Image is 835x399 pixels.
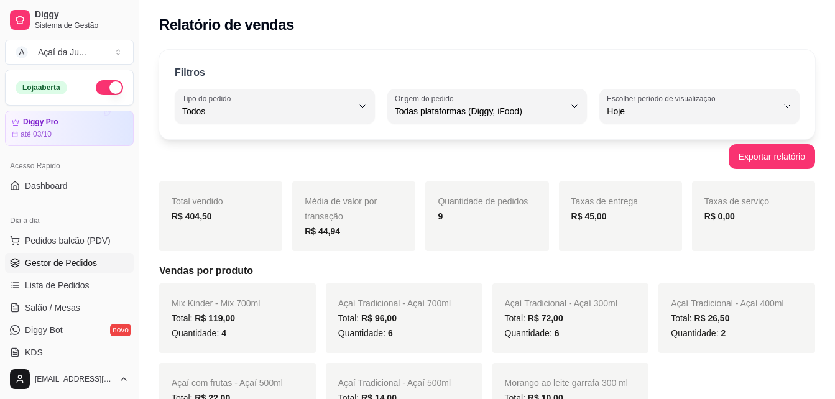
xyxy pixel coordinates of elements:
span: Todas plataformas (Diggy, iFood) [395,105,565,117]
span: Quantidade: [338,328,393,338]
span: Açaí Tradicional - Açaí 700ml [338,298,451,308]
button: Origem do pedidoTodas plataformas (Diggy, iFood) [387,89,588,124]
p: Filtros [175,65,205,80]
span: 6 [388,328,393,338]
strong: 9 [438,211,443,221]
span: Dashboard [25,180,68,192]
span: Quantidade: [671,328,726,338]
span: Hoje [607,105,777,117]
span: Diggy [35,9,129,21]
span: 2 [721,328,726,338]
a: Dashboard [5,176,134,196]
article: Diggy Pro [23,117,58,127]
span: R$ 26,50 [694,313,730,323]
article: até 03/10 [21,129,52,139]
a: KDS [5,342,134,362]
span: Total: [505,313,563,323]
span: Total: [172,313,235,323]
span: KDS [25,346,43,359]
span: Diggy Bot [25,324,63,336]
span: 4 [221,328,226,338]
a: Diggy Botnovo [5,320,134,340]
button: [EMAIL_ADDRESS][DOMAIN_NAME] [5,364,134,394]
a: Salão / Mesas [5,298,134,318]
span: R$ 72,00 [528,313,563,323]
button: Select a team [5,40,134,65]
a: Lista de Pedidos [5,275,134,295]
span: Quantidade de pedidos [438,196,528,206]
span: Média de valor por transação [305,196,377,221]
button: Tipo do pedidoTodos [175,89,375,124]
button: Escolher período de visualizaçãoHoje [599,89,800,124]
strong: R$ 0,00 [704,211,735,221]
span: R$ 119,00 [195,313,235,323]
div: Loja aberta [16,81,67,94]
div: Acesso Rápido [5,156,134,176]
button: Alterar Status [96,80,123,95]
h5: Vendas por produto [159,264,815,278]
strong: R$ 45,00 [571,211,607,221]
span: Mix Kinder - Mix 700ml [172,298,260,308]
span: Total: [671,313,729,323]
a: Diggy Proaté 03/10 [5,111,134,146]
span: A [16,46,28,58]
span: Açaí com frutas - Açaí 500ml [172,378,283,388]
div: Açaí da Ju ... [38,46,86,58]
span: Taxas de serviço [704,196,769,206]
label: Origem do pedido [395,93,458,104]
span: Total: [338,313,397,323]
h2: Relatório de vendas [159,15,294,35]
span: Lista de Pedidos [25,279,90,291]
a: DiggySistema de Gestão [5,5,134,35]
span: Quantidade: [172,328,226,338]
label: Tipo do pedido [182,93,235,104]
button: Exportar relatório [729,144,815,169]
strong: R$ 44,94 [305,226,340,236]
span: R$ 96,00 [361,313,397,323]
span: Açaí Tradicional - Açaí 400ml [671,298,783,308]
a: Gestor de Pedidos [5,253,134,273]
strong: R$ 404,50 [172,211,212,221]
span: Morango ao leite garrafa 300 ml [505,378,628,388]
span: Quantidade: [505,328,560,338]
div: Dia a dia [5,211,134,231]
span: Pedidos balcão (PDV) [25,234,111,247]
span: Gestor de Pedidos [25,257,97,269]
span: Açaí Tradicional - Açaí 500ml [338,378,451,388]
span: 6 [555,328,560,338]
span: Salão / Mesas [25,301,80,314]
label: Escolher período de visualização [607,93,719,104]
span: [EMAIL_ADDRESS][DOMAIN_NAME] [35,374,114,384]
span: Sistema de Gestão [35,21,129,30]
span: Açaí Tradicional - Açaí 300ml [505,298,617,308]
button: Pedidos balcão (PDV) [5,231,134,250]
span: Total vendido [172,196,223,206]
span: Todos [182,105,353,117]
span: Taxas de entrega [571,196,638,206]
